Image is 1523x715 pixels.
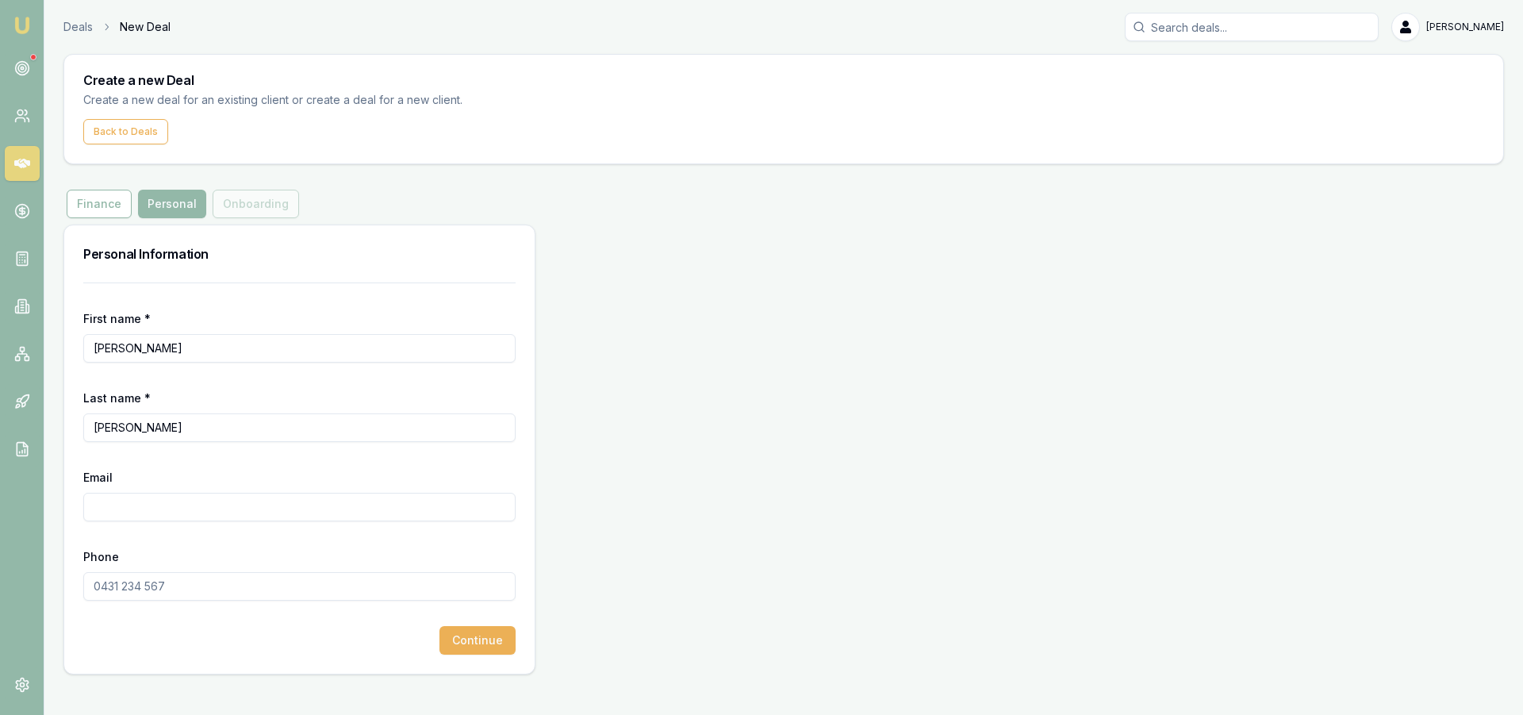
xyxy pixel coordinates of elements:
[63,19,171,35] nav: breadcrumb
[83,74,1484,86] h3: Create a new Deal
[439,626,516,655] button: Continue
[83,550,119,563] label: Phone
[1426,21,1504,33] span: [PERSON_NAME]
[1125,13,1379,41] input: Search deals
[67,190,132,218] button: Finance
[83,572,516,601] input: 0431 234 567
[83,391,151,405] label: Last name *
[120,19,171,35] span: New Deal
[83,312,151,325] label: First name *
[13,16,32,35] img: emu-icon-u.png
[63,19,93,35] a: Deals
[83,244,516,263] h3: Personal Information
[138,190,206,218] button: Personal
[83,471,113,484] label: Email
[83,91,489,110] p: Create a new deal for an existing client or create a deal for a new client.
[83,119,168,144] button: Back to Deals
